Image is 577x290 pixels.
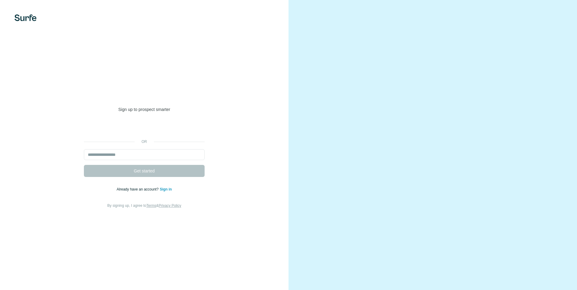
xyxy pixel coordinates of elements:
span: Already have an account? [117,187,160,191]
a: Sign in [160,187,172,191]
a: Privacy Policy [159,203,181,208]
iframe: Sign in with Google Button [81,121,208,135]
span: By signing up, I agree to & [107,203,181,208]
p: Sign up to prospect smarter [84,106,205,112]
p: or [135,139,154,144]
a: Terms [146,203,156,208]
iframe: Sign in with Google Dialog [453,6,571,82]
img: Surfe's logo [14,14,37,21]
h1: Welcome to [GEOGRAPHIC_DATA] [84,81,205,105]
